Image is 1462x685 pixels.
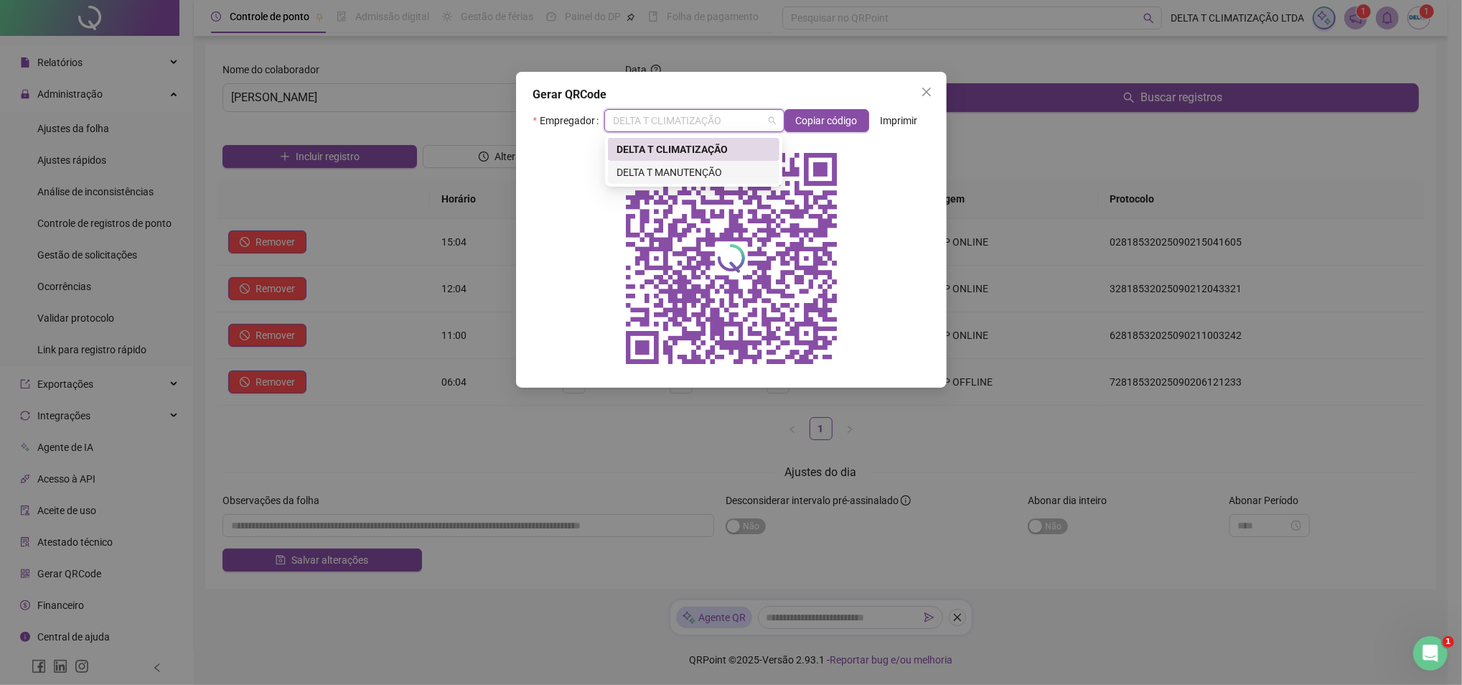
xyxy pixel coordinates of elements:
span: DELTA T CLIMATIZAÇÃO [613,110,776,131]
span: Copiar código [796,113,858,129]
label: Empregador [533,109,604,132]
iframe: Intercom live chat [1413,636,1448,671]
img: qrcode do empregador [617,144,846,373]
span: 1 [1443,636,1454,648]
button: Close [915,80,938,103]
span: close [921,86,932,98]
button: Copiar código [784,109,869,132]
span: Imprimir [881,113,918,129]
div: DELTA T CLIMATIZAÇÃO [617,141,771,157]
div: DELTA T CLIMATIZAÇÃO [608,138,779,161]
button: Imprimir [869,109,929,132]
div: DELTA T MANUTENÇÃO [617,164,771,180]
div: DELTA T MANUTENÇÃO [608,161,779,184]
div: Gerar QRCode [533,86,929,103]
